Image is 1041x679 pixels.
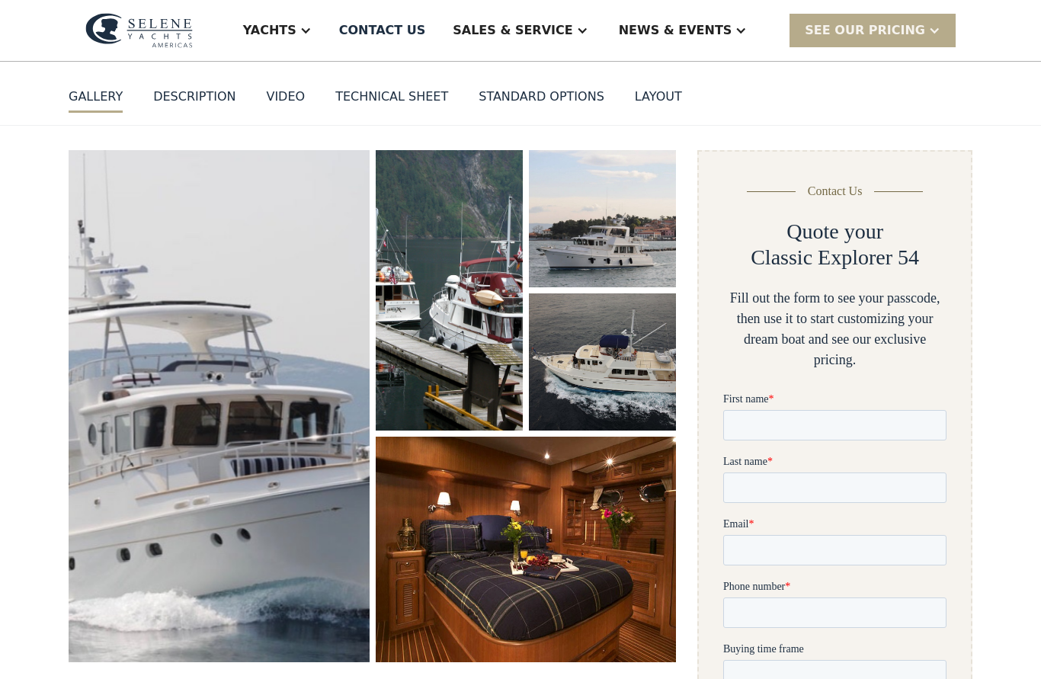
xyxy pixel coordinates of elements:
h2: Quote your [786,219,883,245]
img: 50 foot motor yacht [376,150,523,431]
div: SEE Our Pricing [790,14,956,46]
a: open lightbox [529,293,676,431]
img: 50 foot motor yacht [529,293,676,431]
div: Fill out the form to see your passcode, then use it to start customizing your dream boat and see ... [723,288,947,370]
a: open lightbox [376,150,523,431]
img: 50 foot motor yacht [376,437,677,662]
div: Technical sheet [335,88,448,106]
img: logo [85,13,193,48]
img: 50 foot motor yacht [67,147,371,665]
div: Yachts [243,21,296,40]
div: VIDEO [266,88,305,106]
a: open lightbox [529,150,676,287]
strong: Yes, I'd like to receive SMS updates. [20,636,184,648]
a: DESCRIPTION [153,88,235,113]
a: open lightbox [69,150,370,662]
a: Technical sheet [335,88,448,113]
a: VIDEO [266,88,305,113]
div: GALLERY [69,88,123,106]
div: layout [635,88,682,106]
div: DESCRIPTION [153,88,235,106]
h2: Classic Explorer 54 [751,245,919,271]
img: 50 foot motor yacht [529,150,676,287]
span: Tick the box below to receive occasional updates, exclusive offers, and VIP access via text message. [2,535,220,575]
a: standard options [479,88,604,113]
a: layout [635,88,682,113]
div: News & EVENTS [619,21,732,40]
div: Contact US [339,21,426,40]
span: Reply STOP to unsubscribe at any time. [4,636,210,661]
div: standard options [479,88,604,106]
a: GALLERY [69,88,123,113]
a: open lightbox [376,437,677,662]
div: Sales & Service [453,21,572,40]
div: Contact Us [808,182,863,200]
div: SEE Our Pricing [805,21,925,40]
input: Yes, I'd like to receive SMS updates.Reply STOP to unsubscribe at any time. [4,633,16,645]
span: We respect your time - only the good stuff, never spam. [2,585,207,612]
